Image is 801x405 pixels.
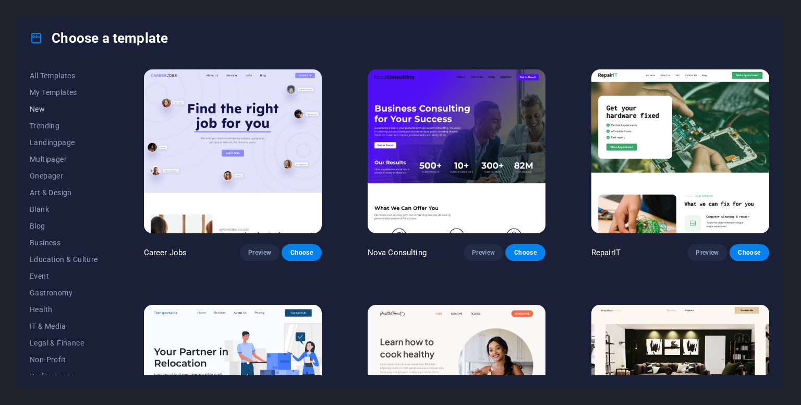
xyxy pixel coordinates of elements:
span: All Templates [30,72,98,80]
span: Landingpage [30,138,98,147]
button: Landingpage [30,134,98,151]
span: Performance [30,372,98,380]
span: Legal & Finance [30,339,98,347]
button: Non-Profit [30,351,98,368]
span: Choose [290,248,313,257]
span: Art & Design [30,188,98,197]
button: All Templates [30,67,98,84]
button: Choose [282,244,321,261]
span: IT & Media [30,322,98,330]
button: Performance [30,368,98,385]
span: New [30,105,98,113]
span: Business [30,239,98,247]
span: Gastronomy [30,289,98,297]
button: Blank [30,201,98,218]
span: Multipager [30,155,98,163]
span: Onepager [30,172,98,180]
button: Preview [687,244,727,261]
span: Non-Profit [30,355,98,364]
button: Art & Design [30,184,98,201]
p: Nova Consulting [368,247,427,258]
img: Nova Consulting [368,69,545,233]
button: Gastronomy [30,284,98,301]
span: Education & Culture [30,255,98,264]
button: Choose [505,244,545,261]
button: IT & Media [30,318,98,335]
button: Preview [464,244,503,261]
button: Trending [30,117,98,134]
h4: Choose a template [30,30,168,46]
img: RepairIT [591,69,769,233]
button: Business [30,234,98,251]
span: Choose [738,248,761,257]
button: Education & Culture [30,251,98,268]
img: Career Jobs [144,69,322,233]
button: Health [30,301,98,318]
button: Choose [730,244,769,261]
span: Preview [248,248,271,257]
span: Preview [472,248,495,257]
span: Event [30,272,98,280]
span: Health [30,305,98,314]
button: New [30,101,98,117]
button: My Templates [30,84,98,101]
span: Preview [696,248,719,257]
span: Blog [30,222,98,230]
button: Blog [30,218,98,234]
span: Blank [30,205,98,213]
button: Preview [240,244,280,261]
button: Multipager [30,151,98,168]
button: Onepager [30,168,98,184]
span: Choose [514,248,537,257]
span: Trending [30,122,98,130]
button: Legal & Finance [30,335,98,351]
p: Career Jobs [144,247,187,258]
span: My Templates [30,88,98,97]
button: Event [30,268,98,284]
p: RepairIT [591,247,621,258]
